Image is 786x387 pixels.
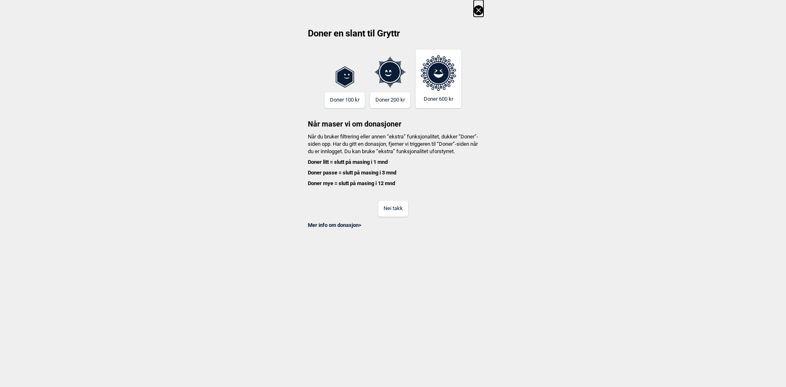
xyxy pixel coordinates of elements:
[308,170,396,176] b: Doner passe = slutt på masing i 3 mnd
[303,133,483,188] h4: Når du bruker filtrering eller annen “ekstra” funksjonalitet, dukker “Doner”-siden opp. Har du gi...
[378,201,408,217] button: Nei takk
[303,108,483,129] h3: Når maser vi om donasjoner
[370,92,410,108] button: Doner 200 kr
[303,27,483,45] h2: Doner en slant til Gryttr
[325,92,365,108] button: Doner 100 kr
[308,222,361,228] a: Mer info om donasjon>
[308,180,395,186] b: Doner mye = slutt på masing i 12 mnd
[308,159,388,165] b: Doner litt = slutt på masing i 1 mnd
[416,50,461,108] button: Doner 600 kr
